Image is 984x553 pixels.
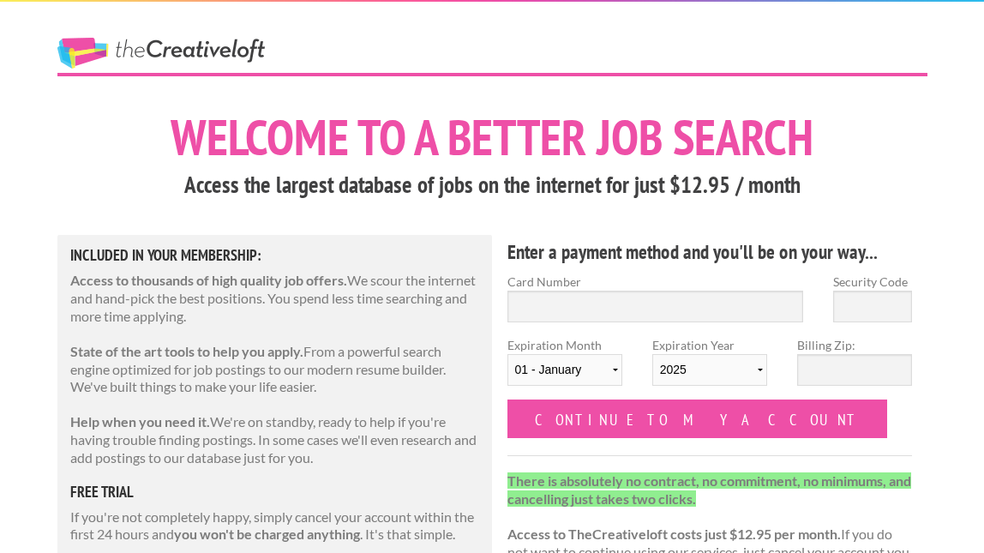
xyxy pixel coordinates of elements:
h3: Access the largest database of jobs on the internet for just $12.95 / month [57,169,927,201]
label: Billing Zip: [797,336,912,354]
h5: free trial [70,484,480,500]
label: Card Number [507,273,804,291]
p: We're on standby, ready to help if you're having trouble finding postings. In some cases we'll ev... [70,413,480,466]
p: We scour the internet and hand-pick the best positions. You spend less time searching and more ti... [70,272,480,325]
input: Continue to my account [507,400,888,438]
h5: Included in Your Membership: [70,248,480,263]
label: Expiration Year [652,336,767,400]
strong: Help when you need it. [70,413,210,430]
h1: Welcome to a better job search [57,112,927,162]
h4: Enter a payment method and you'll be on your way... [507,238,913,266]
p: If you're not completely happy, simply cancel your account within the first 24 hours and . It's t... [70,508,480,544]
strong: Access to TheCreativeloft costs just $12.95 per month. [507,526,841,542]
select: Expiration Month [507,354,622,386]
strong: State of the art tools to help you apply. [70,343,303,359]
label: Security Code [833,273,912,291]
strong: There is absolutely no contract, no commitment, no minimums, and cancelling just takes two clicks. [507,472,911,507]
select: Expiration Year [652,354,767,386]
a: The Creative Loft [57,38,265,69]
label: Expiration Month [507,336,622,400]
strong: Access to thousands of high quality job offers. [70,272,347,288]
strong: you won't be charged anything [174,526,360,542]
p: From a powerful search engine optimized for job postings to our modern resume builder. We've buil... [70,343,480,396]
